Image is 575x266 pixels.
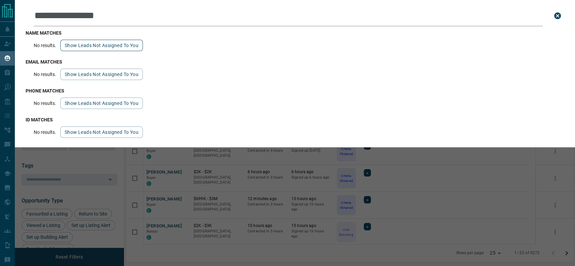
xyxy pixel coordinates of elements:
[34,101,56,106] p: No results.
[26,30,564,36] h3: name matches
[551,9,564,23] button: close search bar
[60,98,143,109] button: show leads not assigned to you
[60,126,143,138] button: show leads not assigned to you
[34,129,56,135] p: No results.
[34,72,56,77] p: No results.
[60,40,143,51] button: show leads not assigned to you
[60,69,143,80] button: show leads not assigned to you
[26,59,564,65] h3: email matches
[34,43,56,48] p: No results.
[26,88,564,93] h3: phone matches
[26,117,564,122] h3: id matches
